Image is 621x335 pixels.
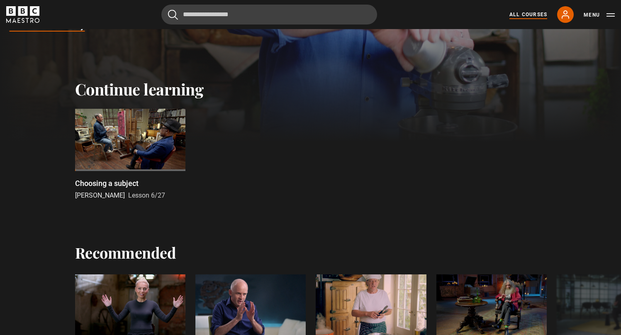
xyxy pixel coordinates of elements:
[75,244,176,261] h2: Recommended
[6,6,39,23] svg: BBC Maestro
[161,5,377,24] input: Search
[509,11,547,18] a: All Courses
[75,191,125,199] span: [PERSON_NAME]
[75,109,185,201] a: Choosing a subject [PERSON_NAME] Lesson 6/27
[584,11,615,19] button: Toggle navigation
[168,10,178,20] button: Submit the search query
[128,191,165,199] span: Lesson 6/27
[75,80,546,99] h2: Continue learning
[75,178,139,189] p: Choosing a subject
